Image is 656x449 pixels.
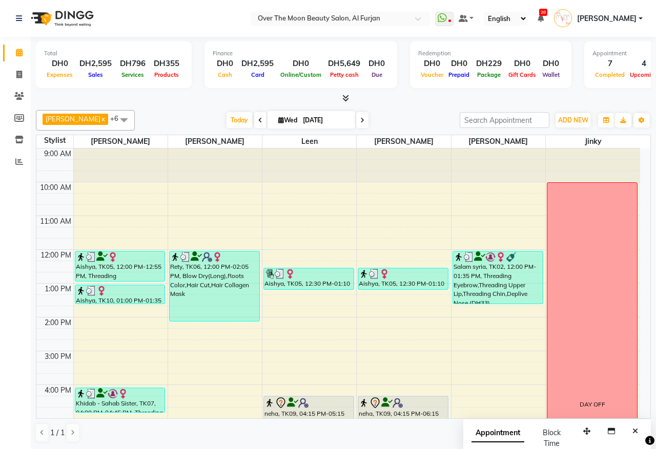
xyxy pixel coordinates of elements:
div: DH355 [150,58,183,70]
span: Prepaid [446,71,472,78]
span: [PERSON_NAME] [46,115,100,123]
div: DH5,649 [324,58,364,70]
div: DH0 [213,58,237,70]
div: DH0 [446,58,472,70]
button: ADD NEW [556,113,591,127]
div: Redemption [418,49,563,58]
div: Aishya, TK05, 12:30 PM-01:10 PM, Natural Manicure (DH61) [358,268,448,289]
div: Aishya, TK05, 12:30 PM-01:10 PM, Natural Pedicure [264,268,354,289]
div: DH2,595 [75,58,116,70]
div: DH0 [506,58,539,70]
span: Wed [276,116,300,124]
div: 1:00 PM [43,284,73,294]
div: Stylist [36,135,73,146]
span: Petty cash [327,71,361,78]
div: DH0 [539,58,563,70]
div: DH796 [116,58,150,70]
a: 20 [538,14,544,23]
div: 4:00 PM [43,385,73,396]
span: Jinky [546,135,640,148]
div: Total [44,49,183,58]
div: DH0 [418,58,446,70]
span: Cash [215,71,235,78]
div: DH229 [472,58,506,70]
span: Package [475,71,503,78]
div: neha, TK09, 04:15 PM-05:15 PM, Classic Pedicure [264,396,354,429]
span: Card [249,71,267,78]
div: Finance [213,49,389,58]
div: DH2,595 [237,58,278,70]
span: Block Time [543,428,561,448]
span: Products [152,71,181,78]
div: 2:00 PM [43,317,73,328]
a: x [100,115,105,123]
span: Today [227,112,252,128]
span: Online/Custom [278,71,324,78]
span: 20 [539,9,547,16]
div: DH0 [44,58,75,70]
span: ADD NEW [558,116,588,124]
span: Leen [262,135,356,148]
div: Salam syria, TK02, 12:00 PM-01:35 PM, Threading Eyebrow,Threading Upper Lip,Threading Chin,Depliv... [453,251,543,304]
span: Services [119,71,147,78]
input: Search Appointment [460,112,549,128]
span: 1 / 1 [50,427,65,438]
span: Due [369,71,385,78]
span: Voucher [418,71,446,78]
span: Gift Cards [506,71,539,78]
div: 3:00 PM [43,351,73,362]
div: 7 [592,58,627,70]
div: 11:00 AM [38,216,73,227]
span: Appointment [471,424,524,442]
div: Rety, TK06, 12:00 PM-02:05 PM, Blow Dry(Long),Roots Color,Hair Cut,Hair Collagen Mask [170,251,259,321]
div: Aishya, TK05, 12:00 PM-12:55 PM, Threading Eyebrow,Threading Upper Lip,Hair Trimming (DH110) [75,251,165,281]
div: 9:00 AM [42,148,73,159]
span: Expenses [44,71,75,78]
div: Khidab - Sahab Sister, TK07, 04:00 PM-04:45 PM, Threading Eyebrow,Threading Upper Lip [75,388,165,412]
span: Completed [592,71,627,78]
span: [PERSON_NAME] [357,135,450,148]
div: DAY OFF [580,400,605,409]
input: 2025-09-03 [300,113,351,128]
button: Close [628,423,643,439]
span: [PERSON_NAME] [452,135,545,148]
span: [PERSON_NAME] [577,13,637,24]
span: [PERSON_NAME] [74,135,168,148]
img: Bianca [554,9,572,27]
div: Aishya, TK10, 01:00 PM-01:35 PM, Roots Color [75,285,165,304]
div: DH0 [364,58,389,70]
span: Wallet [540,71,562,78]
div: 12:00 PM [38,250,73,261]
span: +6 [110,114,126,122]
div: DH0 [278,58,324,70]
span: Sales [86,71,106,78]
div: 10:00 AM [38,182,73,193]
img: logo [26,4,96,33]
span: [PERSON_NAME] [168,135,262,148]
